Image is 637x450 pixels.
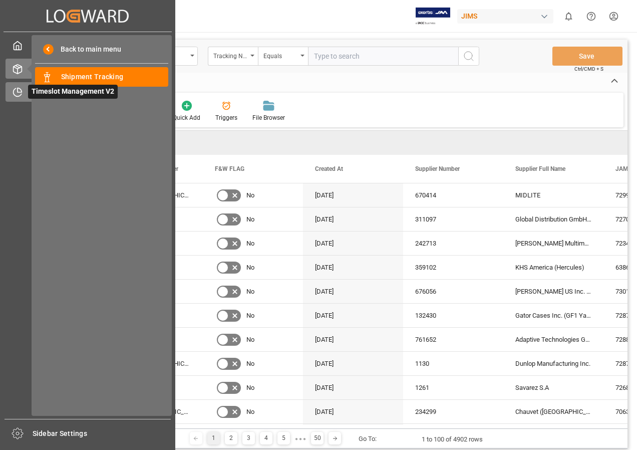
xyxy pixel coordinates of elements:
span: Timeslot Management V2 [28,85,118,99]
div: [DATE] [303,304,403,327]
div: Adaptive Technologies Group [503,328,603,351]
span: Created At [315,165,343,172]
div: Global Distribution GmbH (Reloop)(W/T*)- [503,207,603,231]
div: 242713 [403,232,503,255]
div: MIDLITE [503,183,603,207]
button: Save [552,47,622,66]
div: 132430 [403,304,503,327]
div: [PERSON_NAME] Multimedia [GEOGRAPHIC_DATA] [503,232,603,255]
div: JIMS [457,9,553,24]
div: 1 [207,432,220,444]
span: No [246,304,254,327]
div: [DATE] [303,256,403,279]
div: 1130 [403,352,503,375]
a: Shipment Tracking [35,67,168,87]
div: 2 [225,432,237,444]
div: 50 [311,432,324,444]
div: 4 [260,432,272,444]
div: Savarez S.A [503,376,603,399]
div: [DATE] [303,400,403,423]
div: Chauvet ([GEOGRAPHIC_DATA]) Vendor [503,400,603,423]
div: 234299 [403,400,503,423]
div: 5 [277,432,290,444]
span: Supplier Full Name [515,165,565,172]
span: No [246,328,254,351]
div: 1 to 100 of 4902 rows [422,434,483,444]
span: No [246,208,254,231]
span: No [246,376,254,399]
div: 182545 [403,424,503,447]
input: Type to search [308,47,458,66]
a: My Cockpit [6,36,170,55]
div: Dunlop Manufacturing Inc. [503,352,603,375]
div: 1261 [403,376,503,399]
div: Covid [503,424,603,447]
span: No [246,232,254,255]
span: No [246,280,254,303]
div: File Browser [252,113,285,122]
span: No [246,424,254,447]
div: 676056 [403,280,503,303]
div: Quick Add [173,113,200,122]
img: Exertis%20JAM%20-%20Email%20Logo.jpg_1722504956.jpg [416,8,450,25]
span: Shipment Tracking [61,72,169,82]
span: Ctrl/CMD + S [574,65,603,73]
button: show 0 new notifications [557,5,580,28]
span: F&W FLAG [215,165,244,172]
div: [DATE] [303,376,403,399]
div: [DATE] [303,232,403,255]
div: ● ● ● [295,435,306,442]
span: Supplier Number [415,165,460,172]
span: No [246,184,254,207]
div: 761652 [403,328,503,351]
div: Gator Cases Inc. (GF1 Yantian) [503,304,603,327]
div: KHS America (Hercules) [503,256,603,279]
span: No [246,256,254,279]
div: [DATE] [303,280,403,303]
a: Timeslot Management V2Timeslot Management V2 [6,82,170,102]
span: No [246,352,254,375]
div: 670414 [403,183,503,207]
button: search button [458,47,479,66]
span: Back to main menu [54,44,121,55]
span: No [246,400,254,423]
div: Tracking Number [213,49,247,61]
div: [DATE] [303,424,403,447]
div: [DATE] [303,352,403,375]
button: open menu [208,47,258,66]
div: Triggers [215,113,237,122]
span: Sidebar Settings [33,428,171,439]
div: [DATE] [303,183,403,207]
div: Go To: [359,434,377,444]
div: [DATE] [303,207,403,231]
div: 311097 [403,207,503,231]
button: Help Center [580,5,602,28]
div: [DATE] [303,328,403,351]
div: Equals [263,49,297,61]
div: 3 [242,432,255,444]
div: 359102 [403,256,503,279]
button: open menu [258,47,308,66]
button: JIMS [457,7,557,26]
div: [PERSON_NAME] US Inc. (Zound) [503,280,603,303]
